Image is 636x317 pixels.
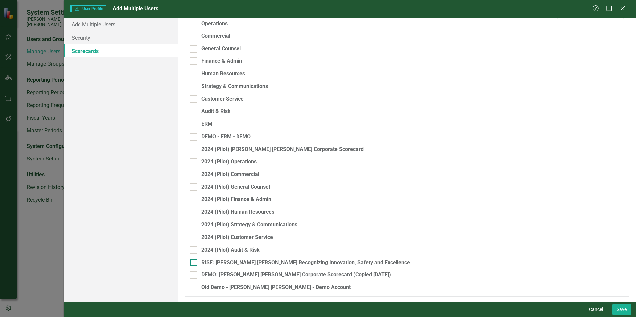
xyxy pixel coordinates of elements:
a: Add Multiple Users [64,18,178,31]
div: 2024 (Pilot) Finance & Admin [201,196,271,203]
div: Audit & Risk [201,108,231,115]
div: Finance & Admin [201,57,242,65]
div: ERM [201,120,212,128]
button: Cancel [585,304,607,315]
span: User Profile [70,5,106,12]
div: DEMO - ERM - DEMO [201,133,251,141]
div: Human Resources [201,70,245,78]
div: 2024 (Pilot) Customer Service [201,234,273,241]
div: 2024 (Pilot) Human Resources [201,208,274,216]
div: 2024 (Pilot) Operations [201,158,257,166]
div: Commercial [201,32,230,40]
a: Scorecards [64,44,178,57]
div: RISE: [PERSON_NAME] [PERSON_NAME] Recognizing Innovation, Safety and Excellence [201,259,410,266]
div: 2024 (Pilot) [PERSON_NAME] [PERSON_NAME] Corporate Scorecard [201,146,364,153]
div: DEMO: [PERSON_NAME] [PERSON_NAME] Corporate Scorecard (Copied [DATE]) [201,271,391,279]
div: 2024 (Pilot) Commercial [201,171,259,178]
div: General Counsel [201,45,241,53]
a: Security [64,31,178,44]
div: Old Demo - [PERSON_NAME] [PERSON_NAME] - Demo Account [201,284,351,291]
div: Operations [201,20,228,28]
div: 2024 (Pilot) Audit & Risk [201,246,260,254]
div: 2024 (Pilot) General Counsel [201,183,270,191]
span: Add Multiple Users [113,5,158,12]
div: Customer Service [201,95,244,103]
div: Strategy & Communications [201,83,268,90]
button: Save [612,304,631,315]
div: 2024 (Pilot) Strategy & Communications [201,221,297,229]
